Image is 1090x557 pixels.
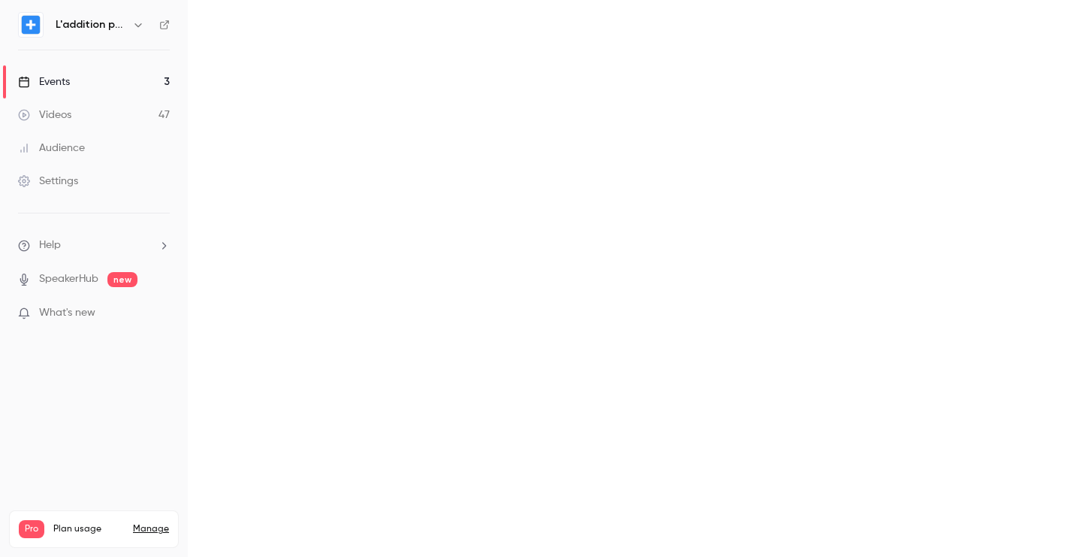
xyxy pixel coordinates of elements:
span: What's new [39,305,95,321]
div: Events [18,74,70,89]
img: L'addition par Epsor [19,13,43,37]
div: Audience [18,141,85,156]
span: Plan usage [53,523,124,535]
div: Videos [18,107,71,123]
div: Settings [18,174,78,189]
span: new [107,272,137,287]
a: SpeakerHub [39,271,98,287]
span: Pro [19,520,44,538]
span: Help [39,238,61,253]
li: help-dropdown-opener [18,238,170,253]
a: Manage [133,523,169,535]
h6: L'addition par Epsor [56,17,126,32]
